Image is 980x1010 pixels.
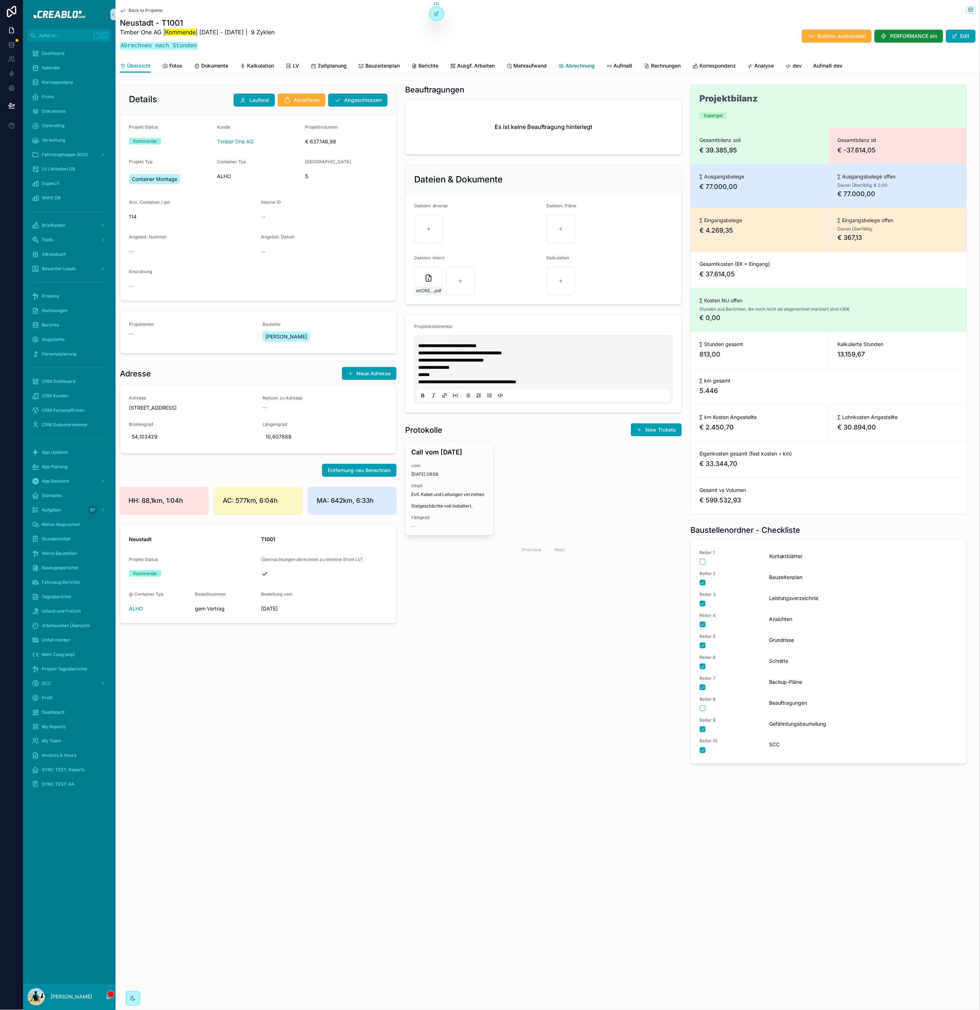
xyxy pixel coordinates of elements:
[27,460,111,473] a: App Planung
[129,605,143,612] a: ALHO
[265,333,307,340] span: [PERSON_NAME]
[699,297,958,304] span: ∑ Kosten NU offen
[293,62,299,69] span: LV
[42,94,54,100] span: Firma
[42,579,80,585] span: Fahrzeug Berichte
[699,571,758,577] span: Reiter 2
[42,666,87,672] span: Projekt Tagesberichte
[27,446,111,459] a: App Updates
[169,62,182,69] span: Fotos
[42,266,75,272] span: Bewerber Leads
[699,94,758,103] h1: Projektbilanz
[546,255,569,260] span: Kalkulation
[769,699,955,707] span: Beauftragungen
[42,123,64,129] span: Controlling
[261,234,295,239] span: Angebot: Datum
[265,433,385,440] span: 10,807889
[27,648,111,661] a: Mein Zeug (wip)
[699,377,958,384] span: ∑ km gesamt
[890,33,937,40] span: PERFORMANCE ein
[129,199,170,205] span: Anz. Container / qm
[793,62,802,69] span: dev
[27,163,111,176] a: LV / Arbeiten DB
[27,119,111,132] a: Controlling
[769,657,955,665] span: Schnitte
[27,735,111,748] a: My Team
[217,124,230,130] span: Kunde
[27,304,111,317] a: Rechnungen
[27,749,111,762] a: Invoices & Hours
[42,551,77,556] span: Meine Baustellen
[317,496,388,506] span: MA: 642km, 6:33h
[405,425,442,435] h1: Protokolle
[506,59,547,74] a: Mehraufwand
[42,753,76,759] span: Invoices & Hours
[42,493,62,498] span: Startseite
[411,515,487,521] span: Fälligkeit
[513,62,547,69] span: Mehraufwand
[42,308,68,314] span: Rechnungen
[875,30,943,43] button: PERFORMANCE ein
[699,422,820,432] span: € 2.450,70
[263,422,387,427] span: Längengrad
[234,94,275,107] button: Laufend
[217,173,231,180] span: ALHO
[261,591,292,597] span: Bestellung vom
[27,778,111,791] a: SYNC TEST: AA
[42,322,59,328] span: Berichte
[278,94,325,107] button: Abrechnen
[129,557,158,562] span: Projekt Status
[704,112,723,119] div: Supergut
[699,655,758,660] span: Reiter 6
[263,395,387,401] span: Notizen zu Adresse
[411,447,487,457] h4: Call vom [DATE]
[699,450,958,457] span: Eigenkosten gesamt (fest kosten + km)
[699,182,820,192] span: € 77.000,00
[27,634,111,647] a: Unfall melden
[120,18,274,28] h1: Neustadt - T1001
[27,691,111,704] a: Profil
[838,349,958,359] span: 13.159,67
[419,62,438,69] span: Berichte
[120,42,198,50] code: Abrechnen nach Stunden
[201,62,228,69] span: Dokumente
[223,496,294,506] span: AC: 577km, 6:04h
[51,993,92,1001] p: [PERSON_NAME]
[27,720,111,733] a: My Reports
[699,313,958,323] span: € 0,00
[699,269,958,279] span: € 37.614,05
[411,523,416,529] span: --
[129,395,254,401] span: Adresse
[838,182,888,188] span: Davon Überfällig: € 0,00
[261,248,265,255] span: --
[27,134,111,147] a: Verwaltung
[261,605,321,612] span: [DATE]
[838,189,958,199] span: € 77.000,00
[27,576,111,589] a: Fahrzeug Berichte
[39,33,90,38] span: Jump to...
[129,591,163,597] span: @ Container Typ
[495,122,592,131] h2: Es ist keine Beauftragung hinterlegt
[699,173,820,180] span: ∑ Ausgangsbelege
[42,195,61,201] span: WWS DB
[769,741,955,748] span: SCC
[27,375,111,388] a: CRM Dashboard
[27,764,111,777] a: SYNC TEST: Reports
[27,561,111,574] a: Bautagesberichte
[802,30,872,43] button: Buttons ausblenden
[769,720,955,728] span: Gefährdungsbeurteilung
[365,62,400,69] span: Bauzeitenplan
[434,288,441,294] span: .pdf
[42,351,76,357] span: Personalplanung
[558,59,595,74] a: Abrechnung
[699,613,758,618] span: Reiter 4
[414,203,448,208] span: Dateien: diverse
[42,522,80,527] span: Meine Absprachen
[27,177,111,190] a: SuperLV
[27,233,111,246] a: Tools
[27,590,111,603] a: Tagesberichte
[42,536,70,542] span: Stundenzettel
[411,492,487,509] span: Evtl. Kabel und Leitungen verziehen Steigeschächte voll installiert.
[27,504,111,517] a: Aufgaben97
[29,9,110,20] img: App logo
